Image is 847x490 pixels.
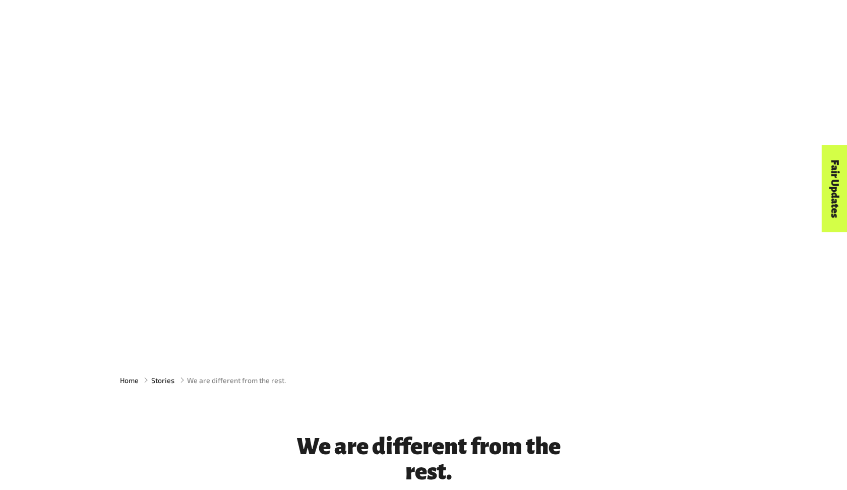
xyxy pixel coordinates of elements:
h1: We are different from the rest. [277,434,580,484]
a: Stories [151,375,174,386]
span: We are different from the rest. [187,375,286,386]
a: Home [120,375,139,386]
